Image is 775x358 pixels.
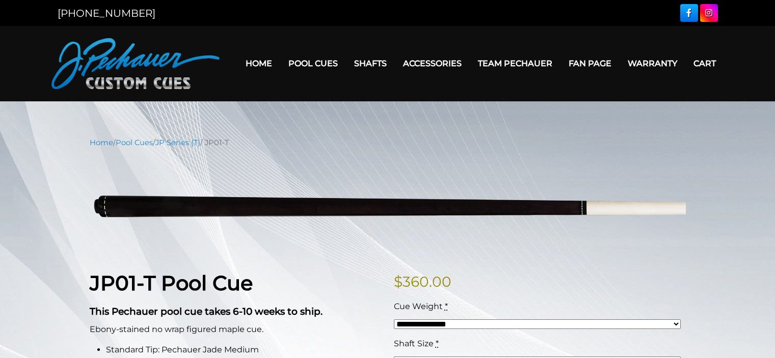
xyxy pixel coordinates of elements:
a: Team Pechauer [470,50,560,76]
strong: JP01-T Pool Cue [90,270,253,295]
bdi: 360.00 [394,273,451,290]
a: Home [237,50,280,76]
a: Pool Cues [116,138,153,147]
span: Shaft Size [394,339,434,348]
a: Home [90,138,113,147]
a: Shafts [346,50,395,76]
nav: Breadcrumb [90,137,686,148]
span: $ [394,273,403,290]
a: Accessories [395,50,470,76]
a: [PHONE_NUMBER] [58,7,155,19]
span: Cue Weight [394,301,443,311]
abbr: required [436,339,439,348]
strong: This Pechauer pool cue takes 6-10 weeks to ship. [90,306,323,317]
p: Ebony-stained no wrap figured maple cue. [90,323,382,336]
img: jp01-T-1.png [90,156,686,255]
li: Standard Tip: Pechauer Jade Medium [106,344,382,356]
a: JP Series (T) [155,138,200,147]
a: Fan Page [560,50,620,76]
a: Cart [685,50,724,76]
a: Warranty [620,50,685,76]
abbr: required [445,301,448,311]
a: Pool Cues [280,50,346,76]
img: Pechauer Custom Cues [51,38,220,89]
